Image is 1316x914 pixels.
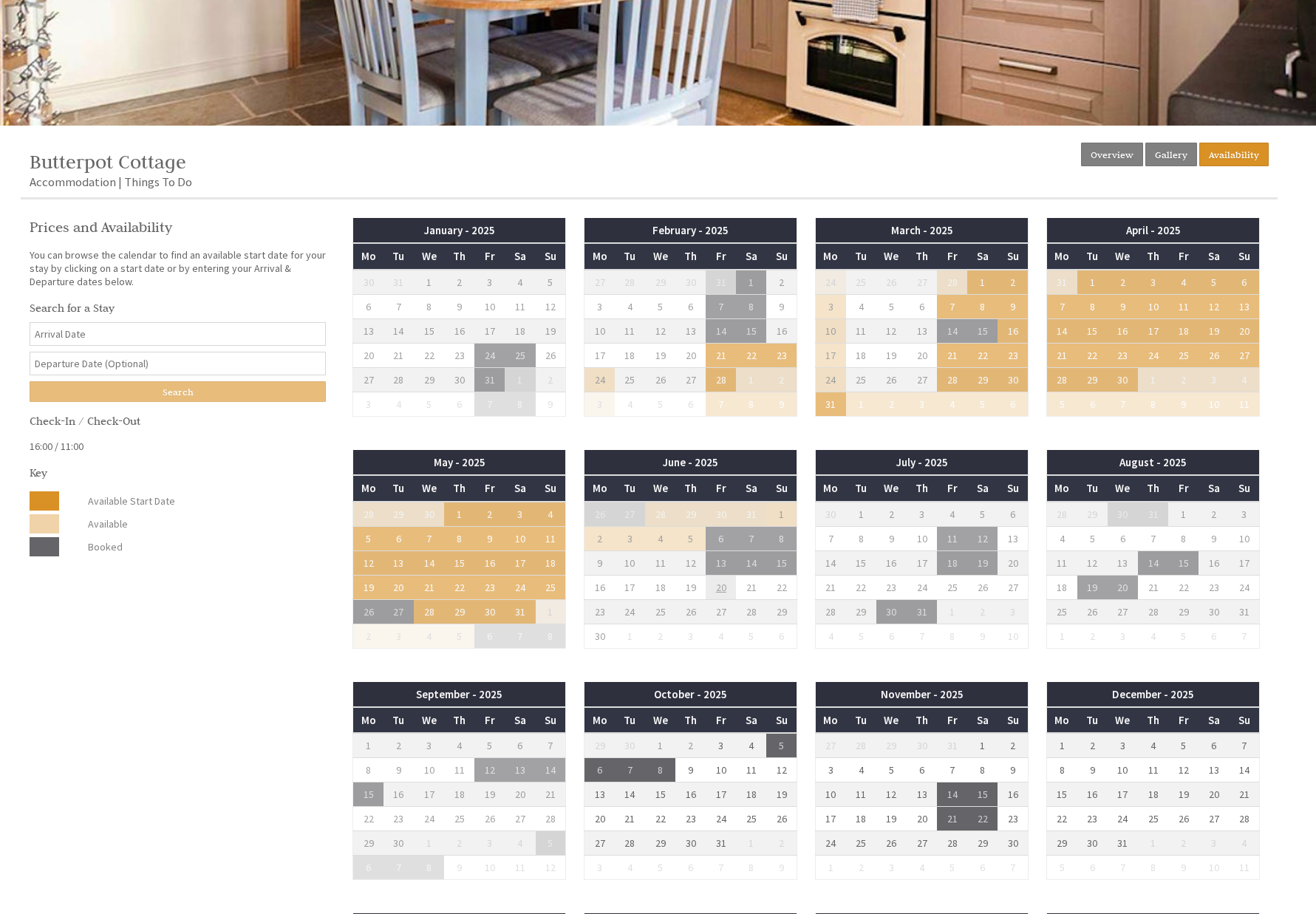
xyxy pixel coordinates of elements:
td: 10 [907,526,937,550]
a: Availability [1199,143,1269,166]
th: Th [675,475,706,501]
td: 2 [1168,367,1199,392]
td: 18 [1168,318,1199,343]
td: 1 [505,367,535,392]
td: 19 [876,343,907,367]
td: 2 [474,502,505,527]
td: 12 [967,526,998,550]
td: 27 [353,367,383,392]
td: 4 [645,526,675,550]
td: 7 [1047,294,1077,318]
td: 10 [505,526,535,550]
td: 28 [353,502,383,527]
td: 29 [645,270,675,295]
td: 2 [766,270,797,295]
td: 1 [967,270,998,295]
th: We [1108,243,1138,269]
th: March - 2025 [816,218,1029,243]
td: 3 [816,294,846,318]
a: Things To Do [124,174,192,190]
td: 5 [645,392,675,416]
td: 30 [816,502,846,527]
td: 29 [675,502,706,527]
h3: Check-In / Check-Out [30,414,326,428]
td: 13 [353,318,383,343]
td: 11 [937,526,967,550]
td: 25 [615,367,645,392]
td: 3 [615,526,645,550]
td: 1 [736,270,766,295]
td: 5 [1199,270,1229,295]
td: 8 [505,392,535,416]
td: 3 [584,392,615,416]
td: 24 [1138,343,1168,367]
a: Prices and Availability [30,218,326,236]
th: We [876,475,907,501]
td: 8 [736,392,766,416]
th: Th [907,475,937,501]
td: 23 [444,343,474,367]
td: 20 [353,343,383,367]
th: Tu [383,243,414,269]
th: Mo [816,243,846,269]
td: 13 [907,318,937,343]
td: 1 [414,270,444,295]
th: January - 2025 [353,218,566,243]
td: 11 [846,318,876,343]
td: 27 [615,502,645,527]
td: 16 [1108,318,1138,343]
td: 5 [675,526,706,550]
td: 7 [706,392,736,416]
td: 6 [675,392,706,416]
td: 12 [645,318,675,343]
td: 31 [816,392,846,416]
th: Sa [1199,475,1229,501]
th: Tu [383,475,414,501]
td: 20 [1229,318,1259,343]
td: 29 [1077,502,1108,527]
p: 16:00 / 11:00 [30,440,326,453]
th: Tu [615,243,645,269]
td: 13 [998,526,1028,550]
td: 2 [876,392,907,416]
td: 9 [766,294,797,318]
td: 7 [816,526,846,550]
td: 13 [1229,294,1259,318]
td: 19 [1199,318,1229,343]
td: 10 [816,318,846,343]
td: 30 [675,270,706,295]
th: Tu [846,475,876,501]
td: 26 [876,367,907,392]
td: 8 [766,526,797,550]
td: 27 [675,367,706,392]
th: July - 2025 [816,450,1029,475]
td: 30 [1108,367,1138,392]
td: 4 [615,294,645,318]
td: 25 [846,270,876,295]
td: 4 [383,392,414,416]
td: 6 [1229,270,1259,295]
th: Th [675,243,706,269]
td: 17 [1138,318,1168,343]
td: 1 [1168,502,1199,527]
td: 21 [383,343,414,367]
td: 20 [675,343,706,367]
td: 28 [937,367,967,392]
th: Mo [584,243,615,269]
td: 2 [766,367,797,392]
th: Su [998,243,1028,269]
th: Th [1138,243,1168,269]
td: 8 [1077,294,1108,318]
td: 26 [645,367,675,392]
td: 28 [1047,367,1077,392]
td: 27 [584,270,615,295]
th: Su [536,243,566,269]
th: We [414,475,444,501]
th: Sa [736,243,766,269]
th: We [645,475,675,501]
td: 7 [414,526,444,550]
th: Mo [816,475,846,501]
td: 23 [998,343,1028,367]
h3: Key [30,465,326,480]
a: Accommodation [30,174,116,190]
